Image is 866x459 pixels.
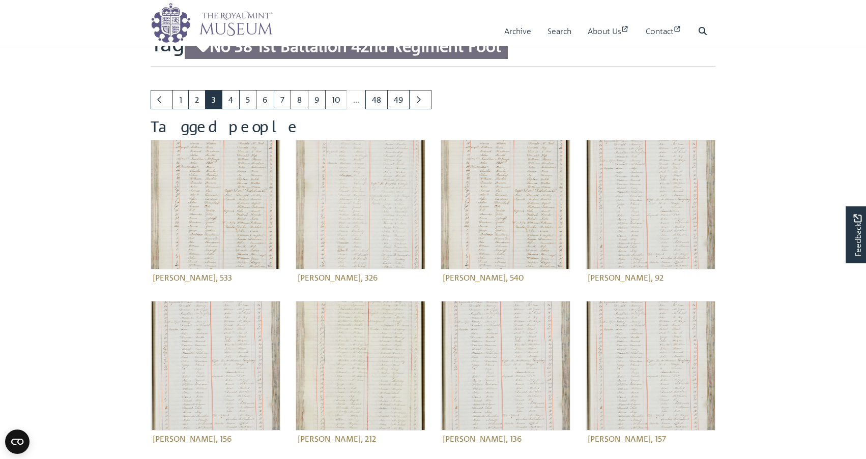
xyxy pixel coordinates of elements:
a: Goto page 7 [274,90,291,109]
a: Goto page 48 [365,90,388,109]
img: Bennett, Peter, 157 [586,301,715,431]
a: Archive [504,17,531,46]
img: Beattie, Duncan, 92 [586,140,715,269]
a: Begbie, Andrew, 212 [PERSON_NAME], 212 [296,301,425,447]
nav: pagination [151,90,715,109]
a: Bennett, John, 136 [PERSON_NAME], 136 [441,301,570,447]
a: Goto page 5 [239,90,256,109]
img: Bennett, John, 136 [441,301,570,431]
img: logo_wide.png [151,3,273,43]
img: Barlow, Michael, 533 [151,140,280,269]
a: Goto page 1 [172,90,189,109]
a: Would you like to provide feedback? [846,206,866,263]
a: Beattie, Duncan, 92 [PERSON_NAME], 92 [586,140,715,286]
img: Batchelor, 540 [441,140,570,269]
span: Goto page 3 [205,90,222,109]
a: Barlow, Michael, 533 [PERSON_NAME], 533 [151,140,280,286]
img: Beattie, John, 156 [151,301,280,431]
a: Batchelor, 540 [PERSON_NAME], 540 [441,140,570,286]
a: Next page [409,90,431,109]
h2: Tagged people [151,117,715,136]
a: Search [547,17,571,46]
a: Goto page 4 [222,90,240,109]
a: Bennett, Peter, 157 [PERSON_NAME], 157 [586,301,715,447]
a: Contact [646,17,682,46]
img: Begbie, Andrew, 212 [296,301,425,431]
a: Goto page 9 [308,90,326,109]
span: Feedback [851,215,863,257]
button: Open CMP widget [5,430,30,454]
img: Barry, James, 326 [296,140,425,269]
a: About Us [588,17,629,46]
a: Beattie, John, 156 [PERSON_NAME], 156 [151,301,280,447]
a: Goto page 2 [188,90,206,109]
a: Goto page 10 [325,90,347,109]
a: Previous page [151,90,173,109]
a: Barry, James, 326 [PERSON_NAME], 326 [296,140,425,286]
a: Goto page 8 [291,90,308,109]
a: Goto page 6 [256,90,274,109]
a: Goto page 49 [387,90,410,109]
h1: Tag [151,30,715,66]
